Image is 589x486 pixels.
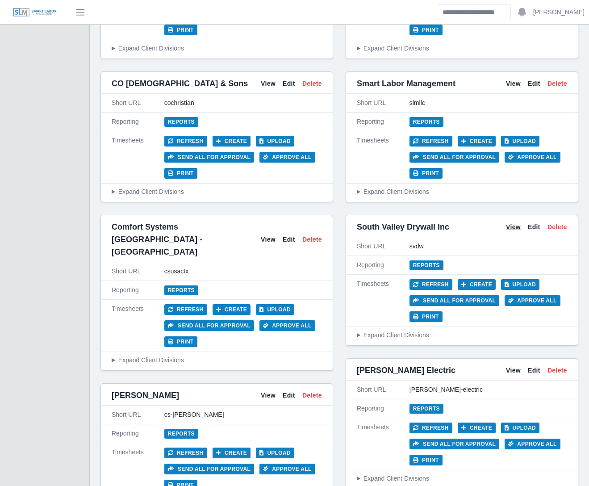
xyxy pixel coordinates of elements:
img: SLM Logo [13,8,57,17]
button: Send all for approval [164,320,254,331]
a: Edit [528,366,540,375]
div: Short URL [357,385,409,394]
button: Refresh [409,279,452,290]
button: Upload [501,279,539,290]
a: Reports [164,285,198,295]
button: Refresh [164,448,207,458]
button: Refresh [164,304,207,315]
button: Upload [256,304,294,315]
span: [PERSON_NAME] Electric [357,364,455,377]
a: View [506,222,521,232]
button: Upload [501,423,539,433]
a: Reports [409,260,443,270]
div: Short URL [357,98,409,108]
a: View [261,79,276,88]
button: Send all for approval [164,152,254,163]
button: Print [164,168,197,179]
div: csusactx [164,267,322,276]
button: Print [409,25,443,35]
button: Approve All [505,152,560,163]
button: Send all for approval [409,152,499,163]
summary: Expand Client Divisions [357,331,567,340]
button: Create [458,136,496,147]
button: Refresh [164,136,207,147]
div: Timesheets [357,136,409,179]
button: Upload [256,448,294,458]
summary: Expand Client Divisions [357,474,567,483]
summary: Expand Client Divisions [357,44,567,53]
summary: Expand Client Divisions [112,356,322,365]
button: Approve All [259,152,315,163]
button: Create [213,136,251,147]
a: View [506,79,521,88]
button: Print [409,455,443,465]
button: Approve All [505,295,560,306]
a: Edit [283,235,295,244]
div: Reporting [112,285,164,295]
button: Refresh [409,423,452,433]
button: Approve All [505,439,560,449]
button: Create [213,448,251,458]
div: slmllc [409,98,567,108]
a: Delete [302,235,322,244]
button: Approve All [259,464,315,474]
a: Reports [164,117,198,127]
div: Short URL [112,267,164,276]
button: Send all for approval [409,439,499,449]
button: Print [409,311,443,322]
button: Print [409,168,443,179]
div: Reporting [357,117,409,126]
a: View [506,366,521,375]
button: Upload [256,136,294,147]
input: Search [437,4,511,20]
div: Short URL [112,98,164,108]
summary: Expand Client Divisions [112,44,322,53]
summary: Expand Client Divisions [112,187,322,197]
summary: Expand Client Divisions [357,187,567,197]
span: Smart Labor Management [357,77,455,90]
a: View [261,391,276,400]
a: Edit [283,79,295,88]
button: Send all for approval [409,295,499,306]
button: Refresh [409,136,452,147]
div: Reporting [112,117,164,126]
a: Reports [409,404,443,414]
div: cochristian [164,98,322,108]
a: Edit [283,391,295,400]
span: [PERSON_NAME] [112,389,179,402]
span: CO [DEMOGRAPHIC_DATA] & Sons [112,77,248,90]
a: Edit [528,222,540,232]
div: Reporting [357,260,409,270]
div: Timesheets [357,279,409,322]
a: Reports [164,429,198,439]
a: Delete [547,222,567,232]
div: Short URL [357,242,409,251]
a: Delete [302,79,322,88]
button: Create [458,423,496,433]
a: View [261,235,276,244]
a: [PERSON_NAME] [533,8,585,17]
button: Create [213,304,251,315]
button: Print [164,336,197,347]
div: svdw [409,242,567,251]
div: Timesheets [112,136,164,179]
div: Short URL [112,410,164,419]
button: Send all for approval [164,464,254,474]
a: Delete [302,391,322,400]
a: Delete [547,79,567,88]
div: Timesheets [357,423,409,465]
button: Create [458,279,496,290]
a: Reports [409,117,443,127]
span: South Valley Drywall Inc [357,221,449,233]
span: Comfort Systems [GEOGRAPHIC_DATA] - [GEOGRAPHIC_DATA] [112,221,261,258]
div: [PERSON_NAME]-electric [409,385,567,394]
a: Edit [528,79,540,88]
div: Timesheets [112,304,164,347]
div: Reporting [112,429,164,438]
div: Reporting [357,404,409,413]
a: Delete [547,366,567,375]
button: Approve All [259,320,315,331]
button: Print [164,25,197,35]
div: cs-[PERSON_NAME] [164,410,322,419]
button: Upload [501,136,539,147]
